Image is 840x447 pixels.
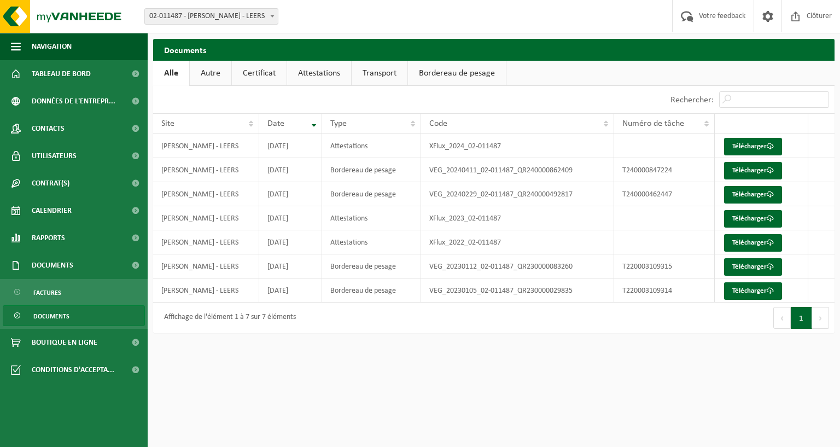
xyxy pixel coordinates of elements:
[153,61,189,86] a: Alle
[421,206,614,230] td: XFlux_2023_02-011487
[33,306,69,327] span: Documents
[32,356,114,384] span: Conditions d'accepta...
[3,282,145,303] a: Factures
[773,307,791,329] button: Previous
[161,119,174,128] span: Site
[32,115,65,142] span: Contacts
[421,158,614,182] td: VEG_20240411_02-011487_QR240000862409
[724,210,782,228] a: Télécharger
[159,308,296,328] div: Affichage de l'élément 1 à 7 sur 7 éléments
[259,230,322,254] td: [DATE]
[408,61,506,86] a: Bordereau de pesage
[259,182,322,206] td: [DATE]
[322,254,421,278] td: Bordereau de pesage
[614,254,715,278] td: T220003109315
[144,8,278,25] span: 02-011487 - AUCHAN LEERS - LEERS
[322,158,421,182] td: Bordereau de pesage
[322,134,421,158] td: Attestations
[724,186,782,204] a: Télécharger
[330,119,347,128] span: Type
[259,158,322,182] td: [DATE]
[232,61,287,86] a: Certificat
[791,307,812,329] button: 1
[421,182,614,206] td: VEG_20240229_02-011487_QR240000492817
[429,119,447,128] span: Code
[32,224,65,252] span: Rapports
[153,254,259,278] td: [PERSON_NAME] - LEERS
[287,61,351,86] a: Attestations
[153,158,259,182] td: [PERSON_NAME] - LEERS
[614,278,715,303] td: T220003109314
[32,329,97,356] span: Boutique en ligne
[32,252,73,279] span: Documents
[3,305,145,326] a: Documents
[32,142,77,170] span: Utilisateurs
[153,278,259,303] td: [PERSON_NAME] - LEERS
[670,96,714,105] label: Rechercher:
[322,230,421,254] td: Attestations
[724,138,782,155] a: Télécharger
[153,134,259,158] td: [PERSON_NAME] - LEERS
[724,258,782,276] a: Télécharger
[421,134,614,158] td: XFlux_2024_02-011487
[724,234,782,252] a: Télécharger
[352,61,407,86] a: Transport
[32,33,72,60] span: Navigation
[32,88,115,115] span: Données de l'entrepr...
[153,182,259,206] td: [PERSON_NAME] - LEERS
[421,278,614,303] td: VEG_20230105_02-011487_QR230000029835
[322,206,421,230] td: Attestations
[153,206,259,230] td: [PERSON_NAME] - LEERS
[267,119,284,128] span: Date
[33,282,61,303] span: Factures
[32,60,91,88] span: Tableau de bord
[614,158,715,182] td: T240000847224
[421,230,614,254] td: XFlux_2022_02-011487
[322,182,421,206] td: Bordereau de pesage
[421,254,614,278] td: VEG_20230112_02-011487_QR230000083260
[322,278,421,303] td: Bordereau de pesage
[724,162,782,179] a: Télécharger
[259,278,322,303] td: [DATE]
[32,197,72,224] span: Calendrier
[259,134,322,158] td: [DATE]
[259,254,322,278] td: [DATE]
[724,282,782,300] a: Télécharger
[32,170,69,197] span: Contrat(s)
[153,230,259,254] td: [PERSON_NAME] - LEERS
[622,119,684,128] span: Numéro de tâche
[190,61,231,86] a: Autre
[812,307,829,329] button: Next
[153,39,835,60] h2: Documents
[259,206,322,230] td: [DATE]
[145,9,278,24] span: 02-011487 - AUCHAN LEERS - LEERS
[614,182,715,206] td: T240000462447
